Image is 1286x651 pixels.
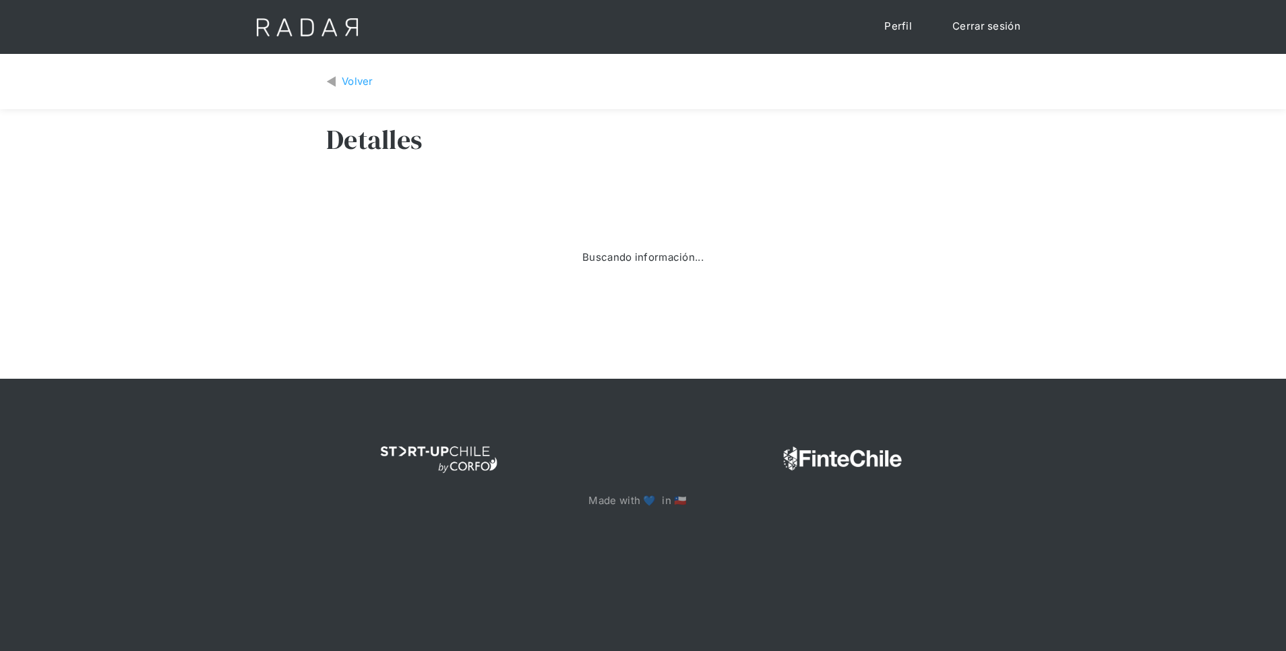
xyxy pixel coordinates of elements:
[326,74,373,90] a: Volver
[342,74,373,90] div: Volver
[582,250,704,266] div: Buscando información...
[871,13,925,40] a: Perfil
[588,493,697,509] p: Made with 💙 in 🇨🇱
[939,13,1034,40] a: Cerrar sesión
[326,123,422,156] h3: Detalles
